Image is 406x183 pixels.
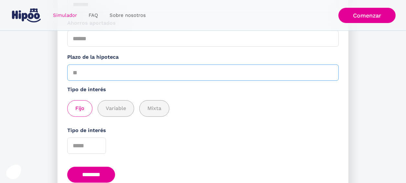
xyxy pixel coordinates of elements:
[147,104,161,113] span: Mixta
[67,100,339,117] div: add_description_here
[83,9,104,22] a: FAQ
[10,6,42,25] a: home
[67,86,339,94] label: Tipo de interés
[75,104,84,113] span: Fijo
[67,53,339,61] label: Plazo de la hipoteca
[338,8,396,23] a: Comenzar
[104,9,152,22] a: Sobre nosotros
[106,104,126,113] span: Variable
[47,9,83,22] a: Simulador
[67,127,339,135] label: Tipo de interés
